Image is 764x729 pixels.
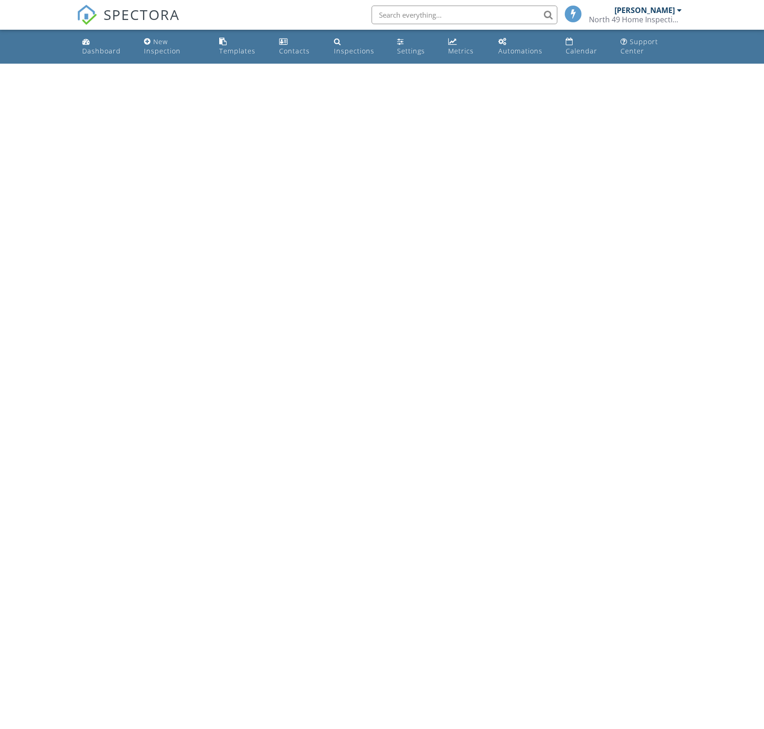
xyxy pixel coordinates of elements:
[498,46,542,55] div: Automations
[219,46,255,55] div: Templates
[448,46,474,55] div: Metrics
[78,33,133,60] a: Dashboard
[617,33,686,60] a: Support Center
[397,46,425,55] div: Settings
[144,37,181,55] div: New Inspection
[77,13,180,32] a: SPECTORA
[279,46,310,55] div: Contacts
[140,33,208,60] a: New Inspection
[444,33,487,60] a: Metrics
[275,33,323,60] a: Contacts
[562,33,609,60] a: Calendar
[334,46,374,55] div: Inspections
[393,33,437,60] a: Settings
[614,6,675,15] div: [PERSON_NAME]
[215,33,268,60] a: Templates
[77,5,97,25] img: The Best Home Inspection Software - Spectora
[330,33,386,60] a: Inspections
[104,5,180,24] span: SPECTORA
[82,46,121,55] div: Dashboard
[566,46,597,55] div: Calendar
[495,33,555,60] a: Automations (Basic)
[589,15,682,24] div: North 49 Home Inspections Limited Partnership
[620,37,658,55] div: Support Center
[372,6,557,24] input: Search everything...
